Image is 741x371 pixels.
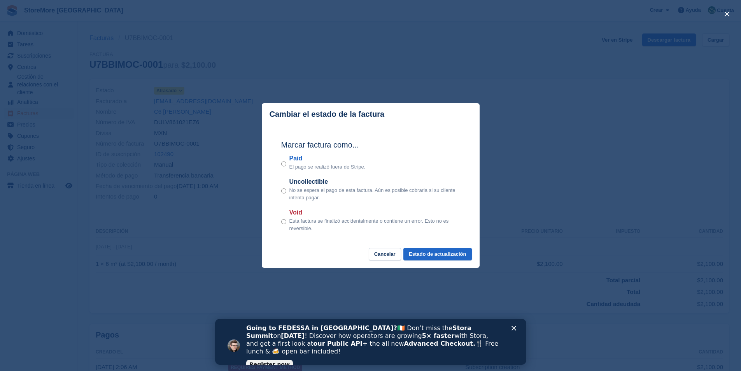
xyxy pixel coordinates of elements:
[296,7,304,12] div: Cerrar
[403,248,471,261] button: Estado de actualización
[289,154,366,163] label: Paid
[721,8,733,20] button: close
[289,208,460,217] label: Void
[270,110,385,119] p: Cambiar el estado de la factura
[281,139,460,151] h2: Marcar factura como...
[289,217,460,232] p: Esta factura se finalizó accidentalmente o contiene un error. Esto no es reversible.
[369,248,401,261] button: Cancelar
[31,41,78,50] a: Register now
[289,177,460,186] label: Uncollectible
[215,319,526,365] iframe: Intercom live chat banner
[289,186,460,202] p: No se espera el pago de esta factura. Aún es posible cobrarla si su cliente intenta pagar.
[289,163,366,171] p: El pago se realizó fuera de Stripe.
